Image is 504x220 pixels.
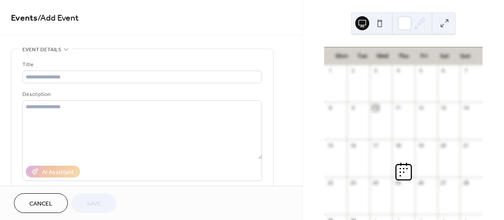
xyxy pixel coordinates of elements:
div: 9 [350,105,356,111]
div: Description [22,90,260,99]
div: 2 [350,67,356,74]
div: Title [22,60,260,69]
div: 10 [372,105,379,111]
div: 8 [327,105,333,111]
div: Wed [372,47,393,65]
div: Sat [434,47,455,65]
div: 19 [417,142,424,149]
div: 13 [440,105,447,111]
div: 26 [417,180,424,186]
div: 24 [372,180,379,186]
span: Cancel [29,199,52,209]
div: 14 [462,105,469,111]
div: 21 [462,142,469,149]
div: 6 [440,67,447,74]
div: Sun [455,47,476,65]
div: Mon [331,47,352,65]
div: 15 [327,142,333,149]
div: 27 [440,180,447,186]
div: 5 [417,67,424,74]
div: Fri [414,47,434,65]
div: 12 [417,105,424,111]
div: 17 [372,142,379,149]
div: 20 [440,142,447,149]
div: 1 [327,67,333,74]
span: / Add Event [38,10,79,27]
div: 25 [395,180,401,186]
div: 22 [327,180,333,186]
div: 28 [462,180,469,186]
div: 23 [350,180,356,186]
div: 3 [372,67,379,74]
span: Event details [22,45,61,54]
div: Tue [352,47,372,65]
div: 18 [395,142,401,149]
div: 16 [350,142,356,149]
div: Thu [393,47,414,65]
a: Events [11,10,38,27]
button: Cancel [14,193,68,213]
div: 7 [462,67,469,74]
div: 4 [395,67,401,74]
div: 11 [395,105,401,111]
